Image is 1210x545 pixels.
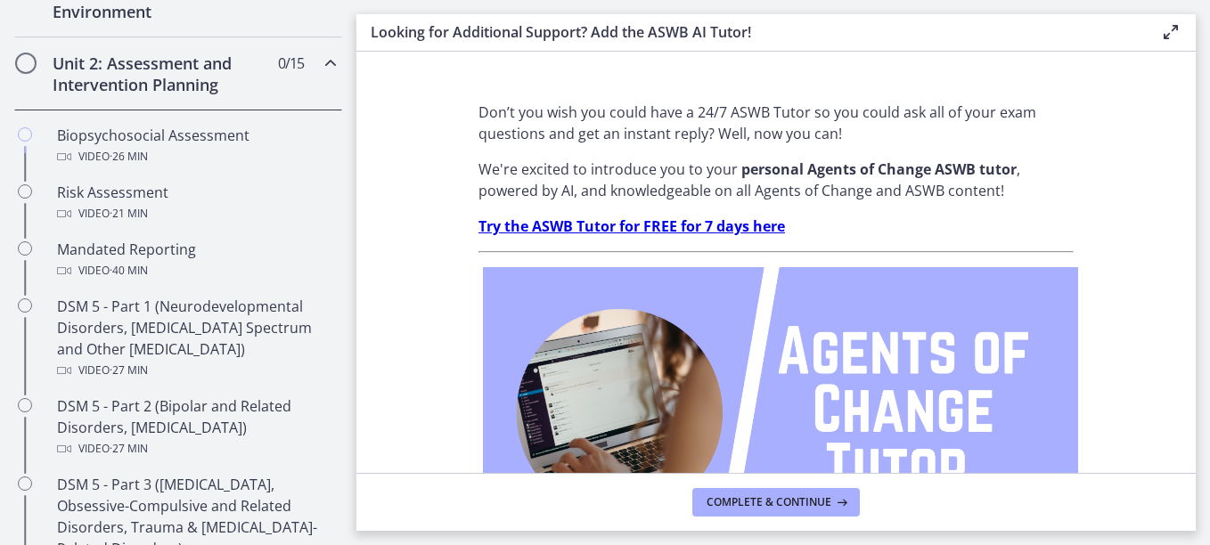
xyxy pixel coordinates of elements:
div: Risk Assessment [57,182,335,224]
span: · 26 min [110,146,148,167]
div: Video [57,146,335,167]
div: Mandated Reporting [57,239,335,281]
div: Biopsychosocial Assessment [57,125,335,167]
a: Try the ASWB Tutor for FREE for 7 days here [478,216,785,236]
span: · 40 min [110,260,148,281]
div: Video [57,260,335,281]
div: DSM 5 - Part 1 (Neurodevelopmental Disorders, [MEDICAL_DATA] Spectrum and Other [MEDICAL_DATA]) [57,296,335,381]
span: · 21 min [110,203,148,224]
p: We're excited to introduce you to your , powered by AI, and knowledgeable on all Agents of Change... [478,159,1074,201]
h2: Unit 2: Assessment and Intervention Planning [53,53,270,95]
span: · 27 min [110,438,148,460]
div: Video [57,203,335,224]
strong: personal Agents of Change ASWB tutor [741,159,1017,179]
button: Complete & continue [692,488,860,517]
span: 0 / 15 [278,53,304,74]
h3: Looking for Additional Support? Add the ASWB AI Tutor! [371,21,1132,43]
p: Don’t you wish you could have a 24/7 ASWB Tutor so you could ask all of your exam questions and g... [478,102,1074,144]
span: Complete & continue [707,495,831,509]
div: DSM 5 - Part 2 (Bipolar and Related Disorders, [MEDICAL_DATA]) [57,395,335,460]
div: Video [57,360,335,381]
div: Video [57,438,335,460]
span: · 27 min [110,360,148,381]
